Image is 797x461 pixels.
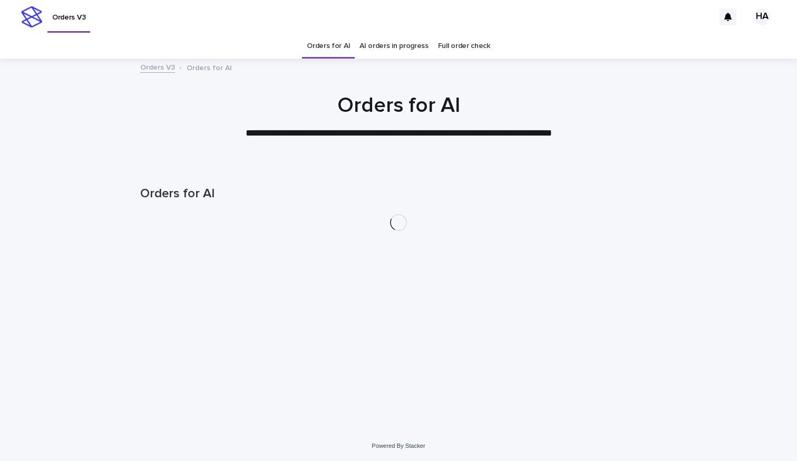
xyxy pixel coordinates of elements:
a: Powered By Stacker [372,443,425,449]
div: HA [754,8,771,25]
h1: Orders for AI [140,186,657,201]
p: Orders for AI [187,61,232,73]
a: Full order check [438,34,490,59]
a: Orders V3 [140,61,175,73]
img: stacker-logo-s-only.png [21,6,42,27]
a: Orders for AI [307,34,350,59]
h1: Orders for AI [140,93,657,118]
a: AI orders in progress [359,34,429,59]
